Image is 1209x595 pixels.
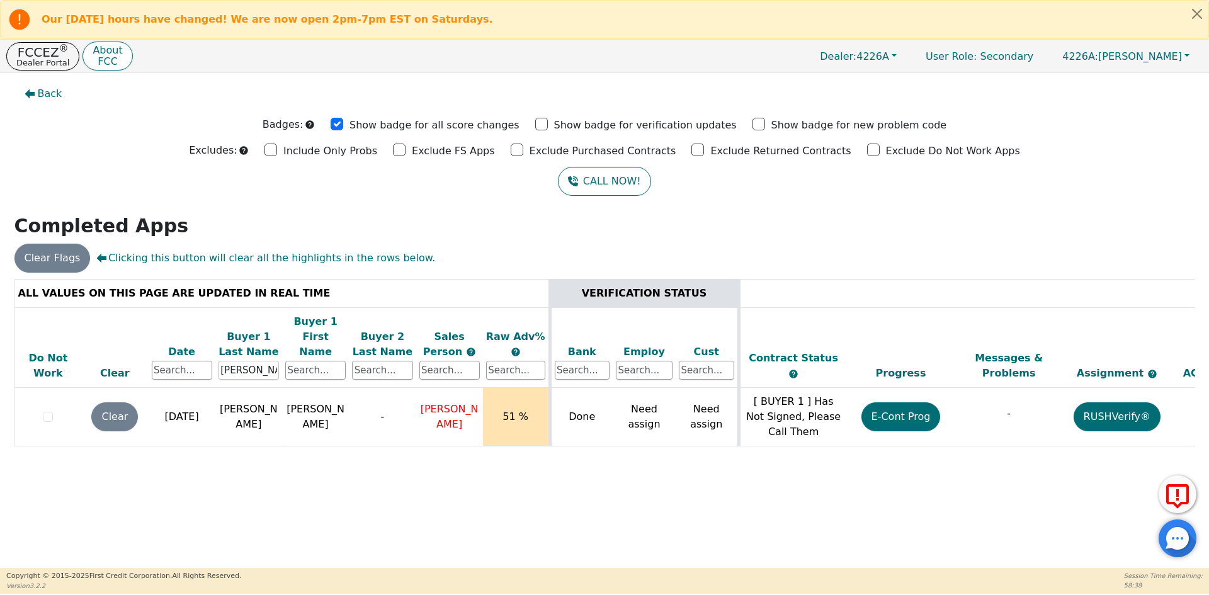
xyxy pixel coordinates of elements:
p: Session Time Remaining: [1124,571,1203,581]
p: Show badge for all score changes [349,118,519,133]
p: Exclude Do Not Work Apps [886,144,1020,159]
input: Search... [679,361,734,380]
td: [PERSON_NAME] [215,388,282,446]
input: Search... [616,361,673,380]
div: Buyer 1 Last Name [219,329,279,360]
input: Search... [419,361,480,380]
button: E-Cont Prog [861,402,941,431]
p: FCC [93,57,122,67]
button: FCCEZ®Dealer Portal [6,42,79,71]
div: VERIFICATION STATUS [555,286,734,301]
div: Buyer 1 First Name [285,314,346,360]
p: FCCEZ [16,46,69,59]
p: Exclude Purchased Contracts [530,144,676,159]
p: Show badge for verification updates [554,118,737,133]
button: Back [14,79,72,108]
div: Cust [679,344,734,360]
p: Version 3.2.2 [6,581,241,591]
span: Clicking this button will clear all the highlights in the rows below. [96,251,435,266]
td: Done [550,388,613,446]
span: Sales Person [423,331,466,358]
span: [PERSON_NAME] [1062,50,1182,62]
span: Assignment [1077,367,1147,379]
span: Dealer: [820,50,856,62]
button: AboutFCC [82,42,132,71]
a: User Role: Secondary [913,44,1046,69]
td: [ BUYER 1 ] Has Not Signed, Please Call Them [739,388,847,446]
td: [PERSON_NAME] [282,388,349,446]
span: [PERSON_NAME] [421,403,479,430]
input: Search... [152,361,212,380]
button: Clear [91,402,138,431]
button: Close alert [1186,1,1208,26]
span: Contract Status [749,352,838,364]
td: Need assign [613,388,676,446]
p: Exclude Returned Contracts [710,144,851,159]
p: Badges: [263,117,304,132]
p: Dealer Portal [16,59,69,67]
button: CALL NOW! [558,167,650,196]
input: Search... [352,361,412,380]
td: - [349,388,416,446]
div: Messages & Problems [958,351,1060,381]
div: ALL VALUES ON THIS PAGE ARE UPDATED IN REAL TIME [18,286,545,301]
input: Search... [219,361,279,380]
span: Back [38,86,62,101]
button: RUSHVerify® [1074,402,1161,431]
div: Bank [555,344,610,360]
button: Report Error to FCC [1159,475,1196,513]
span: Raw Adv% [486,331,545,343]
p: Copyright © 2015- 2025 First Credit Corporation. [6,571,241,582]
div: Clear [84,366,145,381]
input: Search... [486,361,545,380]
b: Our [DATE] hours have changed! We are now open 2pm-7pm EST on Saturdays. [42,13,493,25]
span: 4226A: [1062,50,1098,62]
input: Search... [555,361,610,380]
p: Excludes: [189,143,237,158]
p: Exclude FS Apps [412,144,495,159]
td: Need assign [676,388,739,446]
td: [DATE] [149,388,215,446]
sup: ® [59,43,69,54]
span: 51 % [502,411,528,422]
button: Dealer:4226A [807,47,910,66]
p: Include Only Probs [283,144,377,159]
div: Do Not Work [18,351,79,381]
strong: Completed Apps [14,215,189,237]
p: Show badge for new problem code [771,118,947,133]
span: All Rights Reserved. [172,572,241,580]
p: About [93,45,122,55]
div: Buyer 2 Last Name [352,329,412,360]
button: 4226A:[PERSON_NAME] [1049,47,1203,66]
p: 58:38 [1124,581,1203,590]
span: 4226A [820,50,889,62]
div: Date [152,344,212,360]
button: Clear Flags [14,244,91,273]
p: Secondary [913,44,1046,69]
div: Progress [850,366,952,381]
span: User Role : [926,50,977,62]
div: Employ [616,344,673,360]
p: - [958,406,1060,421]
input: Search... [285,361,346,380]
